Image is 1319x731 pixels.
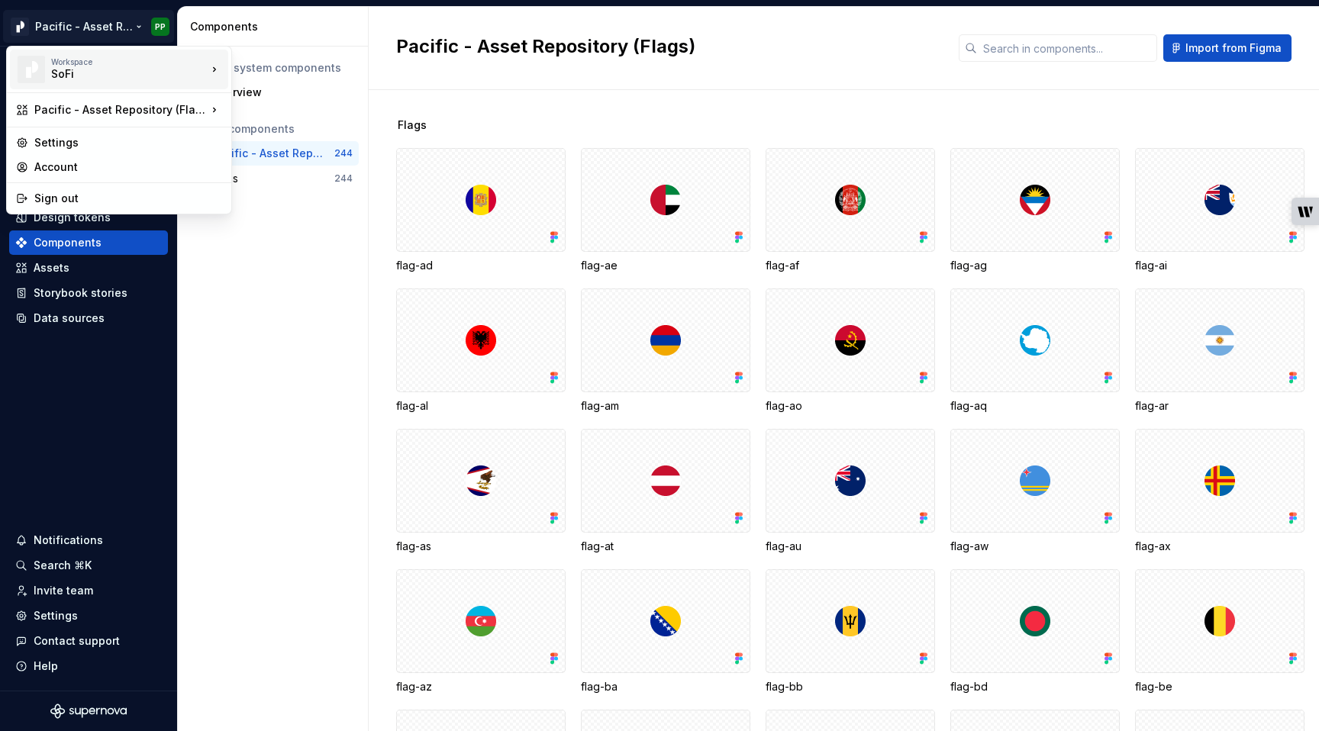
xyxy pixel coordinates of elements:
[34,102,207,118] div: Pacific - Asset Repository (Flags)
[34,191,222,206] div: Sign out
[51,66,181,82] div: SoFi
[18,56,45,83] img: 8d0dbd7b-a897-4c39-8ca0-62fbda938e11.png
[34,135,222,150] div: Settings
[51,57,207,66] div: Workspace
[34,159,222,175] div: Account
